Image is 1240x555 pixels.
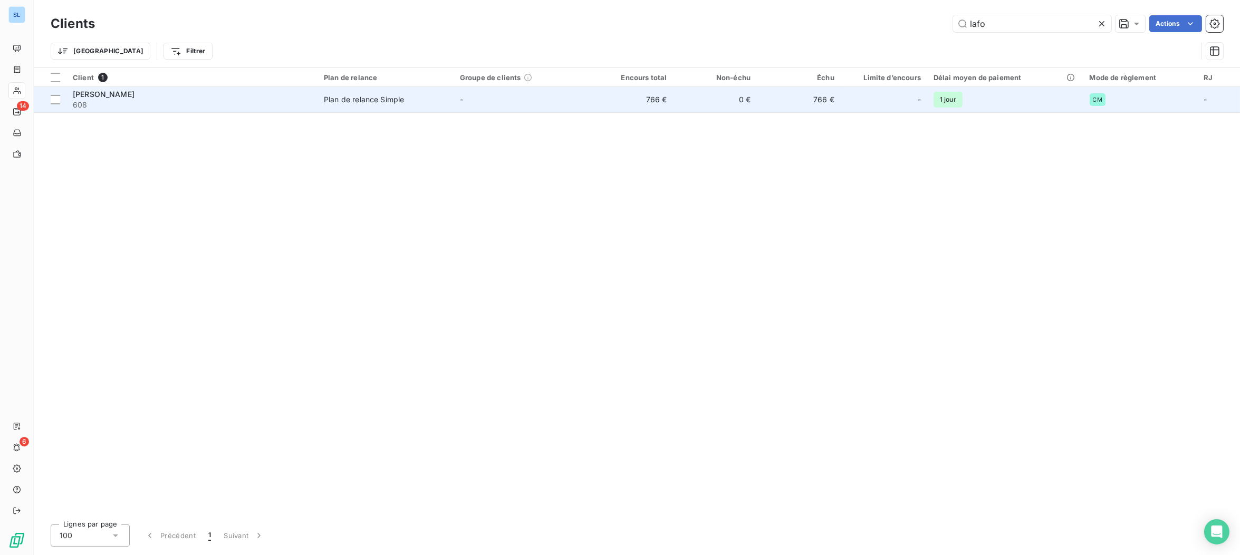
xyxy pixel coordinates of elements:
button: Actions [1149,15,1202,32]
div: Non-échu [679,73,751,82]
button: Précédent [138,524,202,547]
div: Open Intercom Messenger [1204,519,1229,544]
div: SL [8,6,25,23]
div: RJ [1204,73,1234,82]
span: 608 [73,100,311,110]
span: 1 jour [934,92,963,108]
span: - [460,95,463,104]
div: Plan de relance Simple [324,94,404,105]
input: Rechercher [953,15,1111,32]
img: Logo LeanPay [8,532,25,549]
span: 6 [20,437,29,446]
span: Client [73,73,94,82]
div: Échu [763,73,834,82]
button: Filtrer [164,43,212,60]
span: [PERSON_NAME] [73,90,134,99]
span: - [1204,95,1207,104]
td: 766 € [590,87,674,112]
div: Encours total [596,73,667,82]
td: 766 € [757,87,841,112]
span: 1 [208,530,211,541]
button: [GEOGRAPHIC_DATA] [51,43,150,60]
td: 0 € [673,87,757,112]
div: Limite d’encours [847,73,921,82]
button: 1 [202,524,217,547]
h3: Clients [51,14,95,33]
div: Plan de relance [324,73,447,82]
span: 100 [60,530,72,541]
span: - [918,94,921,105]
div: Délai moyen de paiement [934,73,1077,82]
span: 1 [98,73,108,82]
span: Groupe de clients [460,73,521,82]
a: 14 [8,103,25,120]
div: Mode de règlement [1090,73,1191,82]
button: Suivant [217,524,271,547]
span: 14 [17,101,29,111]
span: CM [1093,96,1102,103]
